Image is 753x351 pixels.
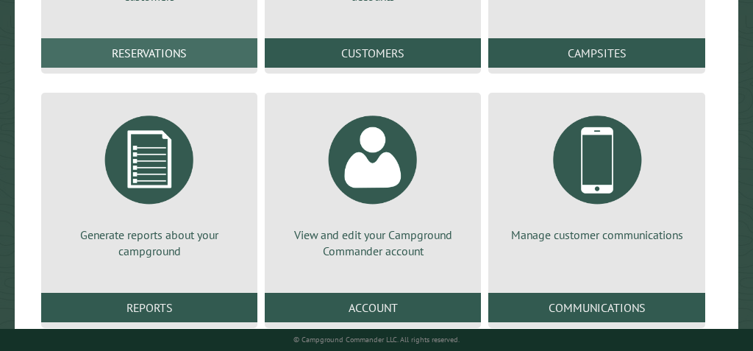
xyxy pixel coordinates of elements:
[488,38,704,68] a: Campsites
[293,335,460,344] small: © Campground Commander LLC. All rights reserved.
[59,104,240,260] a: Generate reports about your campground
[506,104,687,243] a: Manage customer communications
[41,293,257,322] a: Reports
[282,104,463,260] a: View and edit your Campground Commander account
[506,227,687,243] p: Manage customer communications
[41,38,257,68] a: Reservations
[265,38,481,68] a: Customers
[265,293,481,322] a: Account
[488,293,704,322] a: Communications
[282,227,463,260] p: View and edit your Campground Commander account
[59,227,240,260] p: Generate reports about your campground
